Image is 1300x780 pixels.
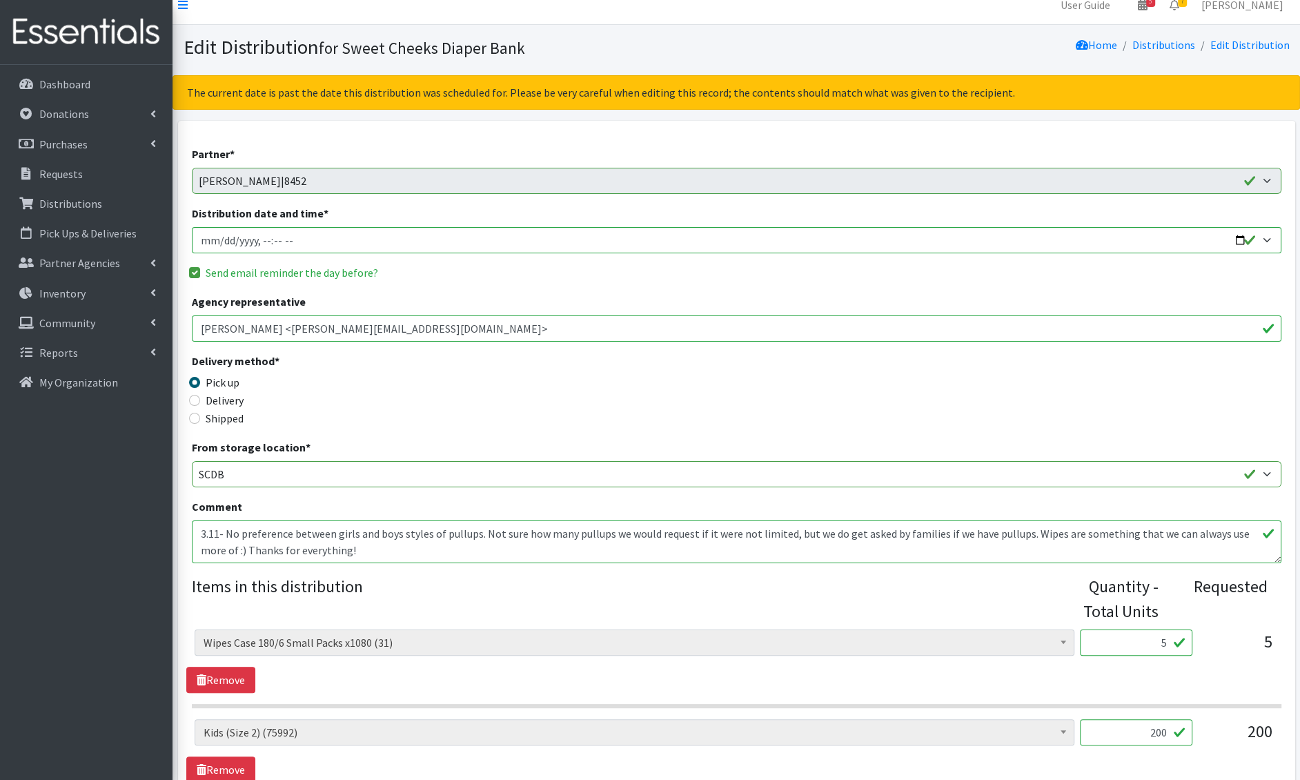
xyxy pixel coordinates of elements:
[39,167,83,181] p: Requests
[204,723,1065,742] span: Kids (Size 2) (75992)
[39,346,78,360] p: Reports
[192,293,306,310] label: Agency representative
[192,498,242,515] label: Comment
[206,410,244,427] label: Shipped
[6,70,167,98] a: Dashboard
[206,374,239,391] label: Pick up
[1132,38,1195,52] a: Distributions
[39,107,89,121] p: Donations
[206,392,244,409] label: Delivery
[184,35,731,59] h1: Edit Distribution
[6,339,167,367] a: Reports
[6,280,167,307] a: Inventory
[192,205,328,222] label: Distribution date and time
[39,137,88,151] p: Purchases
[1203,719,1272,757] div: 200
[39,286,86,300] p: Inventory
[306,440,311,454] abbr: required
[206,264,378,281] label: Send email reminder the day before?
[39,197,102,211] p: Distributions
[275,354,279,368] abbr: required
[1210,38,1290,52] a: Edit Distribution
[6,9,167,55] img: HumanEssentials
[1172,574,1268,624] div: Requested
[192,520,1281,563] textarea: 3.11- No preference between girls and boys styles of pullups. Not sure how many pullups we would ...
[39,376,118,389] p: My Organization
[192,574,1063,618] legend: Items in this distribution
[1080,630,1192,656] input: Quantity
[192,439,311,456] label: From storage location
[230,147,235,161] abbr: required
[204,633,1065,652] span: Wipes Case 180/6 Small Packs x1080 (31)
[6,249,167,277] a: Partner Agencies
[6,160,167,188] a: Requests
[1080,719,1192,745] input: Quantity
[195,719,1074,745] span: Kids (Size 2) (75992)
[173,75,1300,110] div: The current date is past the date this distribution was scheduled for. Please be very careful whe...
[6,369,167,396] a: My Organization
[6,309,167,337] a: Community
[39,226,137,240] p: Pick Ups & Deliveries
[324,206,328,220] abbr: required
[6,100,167,128] a: Donations
[1076,38,1117,52] a: Home
[39,256,120,270] p: Partner Agencies
[6,190,167,217] a: Distributions
[192,353,464,374] legend: Delivery method
[39,316,95,330] p: Community
[6,130,167,158] a: Purchases
[1203,630,1272,667] div: 5
[39,77,90,91] p: Dashboard
[192,146,235,162] label: Partner
[1063,574,1159,624] div: Quantity - Total Units
[319,38,525,58] small: for Sweet Cheeks Diaper Bank
[6,220,167,247] a: Pick Ups & Deliveries
[186,667,255,693] a: Remove
[195,630,1074,656] span: Wipes Case 180/6 Small Packs x1080 (31)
